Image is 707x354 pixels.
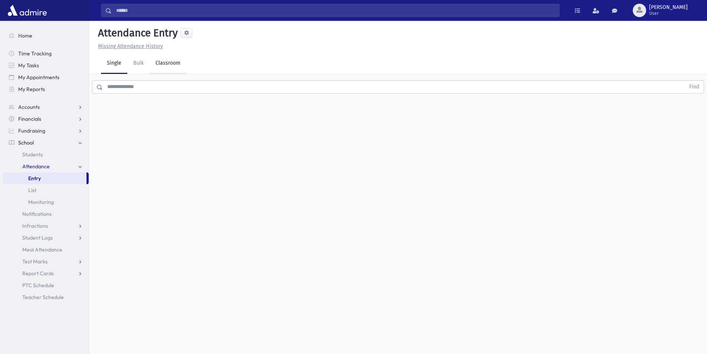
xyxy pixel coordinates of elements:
[18,104,40,110] span: Accounts
[22,282,54,289] span: PTC Schedule
[3,160,89,172] a: Attendance
[22,294,64,301] span: Teacher Schedule
[127,53,150,74] a: Bulk
[150,53,186,74] a: Classroom
[18,50,52,57] span: Time Tracking
[95,27,178,39] h5: Attendance Entry
[18,62,39,69] span: My Tasks
[28,187,36,194] span: List
[685,81,704,93] button: Find
[3,137,89,149] a: School
[3,83,89,95] a: My Reports
[3,149,89,160] a: Students
[3,196,89,208] a: Monitoring
[3,101,89,113] a: Accounts
[28,199,54,205] span: Monitoring
[649,10,688,16] span: User
[22,270,54,277] span: Report Cards
[3,279,89,291] a: PTC Schedule
[18,86,45,92] span: My Reports
[3,244,89,256] a: Meal Attendance
[18,74,59,81] span: My Appointments
[101,53,127,74] a: Single
[112,4,559,17] input: Search
[3,291,89,303] a: Teacher Schedule
[22,258,48,265] span: Test Marks
[3,208,89,220] a: Notifications
[22,246,62,253] span: Meal Attendance
[22,223,48,229] span: Infractions
[22,163,50,170] span: Attendance
[3,71,89,83] a: My Appointments
[3,125,89,137] a: Fundraising
[3,184,89,196] a: List
[649,4,688,10] span: [PERSON_NAME]
[18,32,32,39] span: Home
[3,30,89,42] a: Home
[3,113,89,125] a: Financials
[3,256,89,267] a: Test Marks
[3,172,86,184] a: Entry
[3,220,89,232] a: Infractions
[18,116,41,122] span: Financials
[3,232,89,244] a: Student Logs
[22,234,53,241] span: Student Logs
[28,175,41,182] span: Entry
[3,59,89,71] a: My Tasks
[22,151,43,158] span: Students
[98,43,163,49] u: Missing Attendance History
[6,3,49,18] img: AdmirePro
[3,267,89,279] a: Report Cards
[3,48,89,59] a: Time Tracking
[18,139,34,146] span: School
[18,127,45,134] span: Fundraising
[95,43,163,49] a: Missing Attendance History
[22,211,52,217] span: Notifications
